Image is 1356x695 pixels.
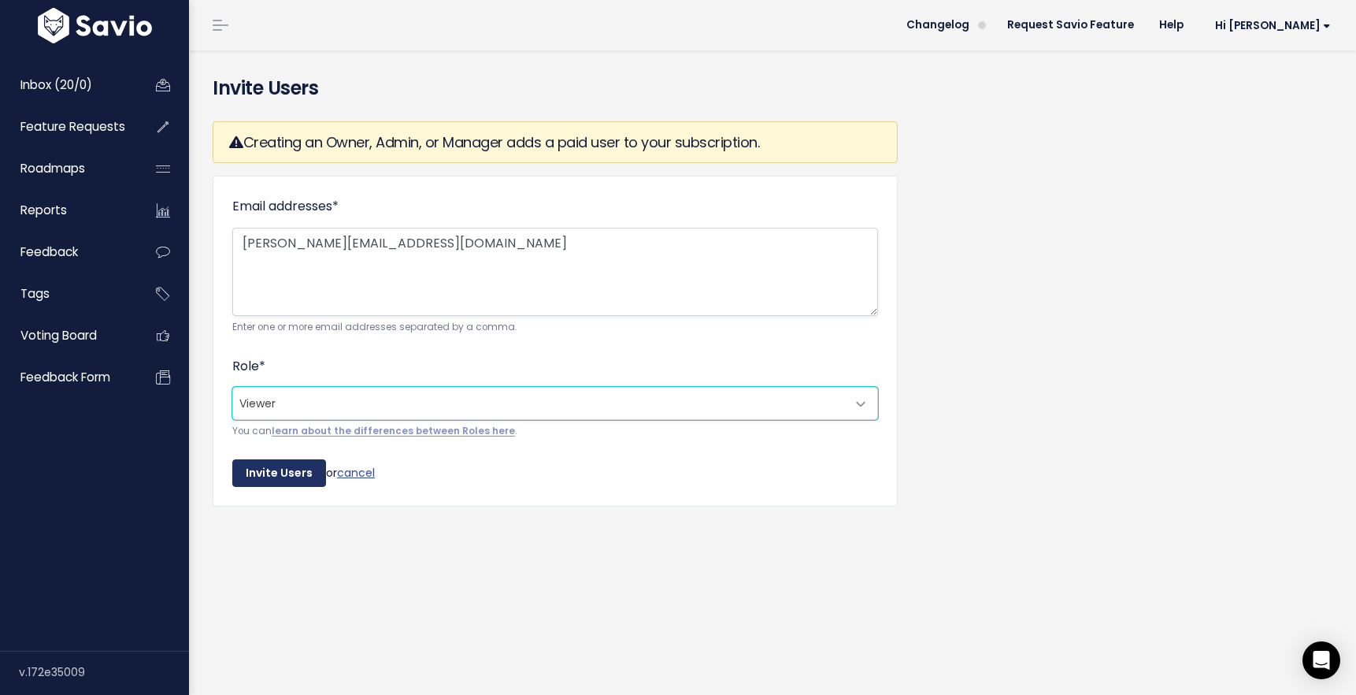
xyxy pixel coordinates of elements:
span: Changelog [906,20,969,31]
input: Invite Users [232,459,326,488]
span: Reports [20,202,67,218]
span: Inbox (20/0) [20,76,92,93]
a: Reports [4,192,131,229]
span: Feedback [20,243,78,260]
label: Email addresses [232,195,339,218]
div: v.172e35009 [19,652,189,693]
span: Roadmaps [20,160,85,177]
a: learn about the differences between Roles here [272,425,515,437]
form: or [232,195,878,487]
span: Hi [PERSON_NAME] [1215,20,1331,32]
a: Feature Requests [4,109,131,145]
small: Enter one or more email addresses separated by a comma. [232,319,878,336]
img: logo-white.9d6f32f41409.svg [34,8,156,43]
a: Help [1147,13,1196,37]
h3: Creating an Owner, Admin, or Manager adds a paid user to your subscription. [229,132,881,153]
h4: Invite Users [213,74,1332,102]
span: Viewer [233,388,846,419]
span: Feature Requests [20,118,125,135]
a: Voting Board [4,318,131,354]
small: You can . [232,423,878,440]
span: Tags [20,285,50,302]
a: Request Savio Feature [995,13,1147,37]
span: Viewer [232,387,878,420]
a: cancel [337,464,375,480]
a: Tags [4,276,131,312]
div: Open Intercom Messenger [1302,641,1340,679]
a: Feedback [4,234,131,270]
a: Feedback form [4,359,131,396]
a: Hi [PERSON_NAME] [1196,13,1343,38]
span: Voting Board [20,327,97,344]
a: Roadmaps [4,151,131,187]
a: Inbox (20/0) [4,67,131,103]
span: Feedback form [20,369,110,385]
label: Role [232,355,265,378]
